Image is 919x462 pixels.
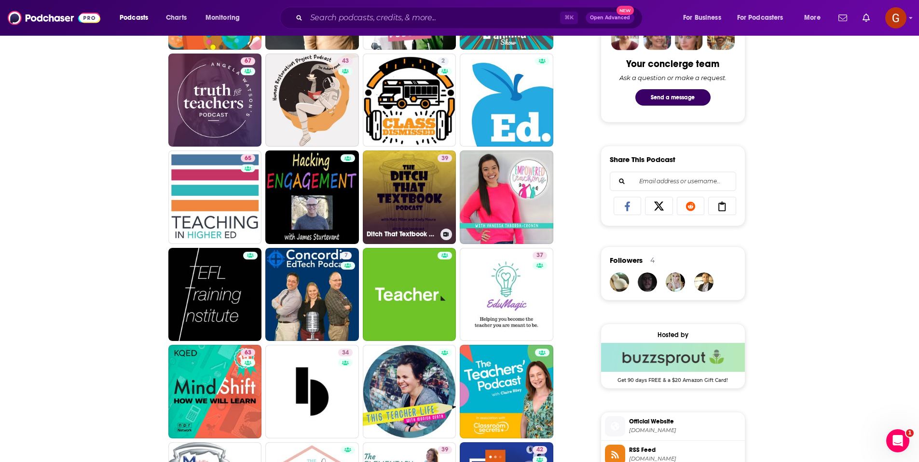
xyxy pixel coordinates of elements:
[342,56,349,66] span: 43
[199,10,252,26] button: open menu
[835,10,851,26] a: Show notifications dropdown
[113,10,161,26] button: open menu
[441,154,448,163] span: 39
[619,74,727,82] div: Ask a question or make a request.
[265,248,359,341] a: 7
[245,56,251,66] span: 67
[460,248,553,341] a: 37
[289,7,652,29] div: Search podcasts, credits, & more...
[610,155,675,164] h3: Share This Podcast
[536,251,543,260] span: 37
[441,56,445,66] span: 2
[614,197,642,215] a: Share on Facebook
[536,445,543,455] span: 42
[245,348,251,358] span: 63
[590,15,630,20] span: Open Advanced
[241,57,255,65] a: 67
[885,7,906,28] button: Show profile menu
[206,11,240,25] span: Monitoring
[367,230,437,238] h3: Ditch That Textbook Podcast :: Education, teaching, edtech :: #DitchPod
[650,256,655,265] div: 4
[797,10,833,26] button: open menu
[306,10,560,26] input: Search podcasts, credits, & more...
[731,10,797,26] button: open menu
[120,11,148,25] span: Podcasts
[611,22,639,50] img: Sydney Profile
[265,345,359,438] a: 34
[363,54,456,147] a: 2
[859,10,874,26] a: Show notifications dropdown
[438,446,452,454] a: 39
[629,417,741,426] span: Official Website
[645,197,673,215] a: Share on X/Twitter
[676,10,733,26] button: open menu
[342,348,349,358] span: 34
[804,11,821,25] span: More
[586,12,634,24] button: Open AdvancedNew
[737,11,783,25] span: For Podcasters
[341,252,352,259] a: 7
[643,22,671,50] img: Barbara Profile
[605,416,741,436] a: Official Website[DOMAIN_NAME]
[677,197,705,215] a: Share on Reddit
[338,57,353,65] a: 43
[629,427,741,434] span: makemathmoments.com
[708,197,736,215] a: Copy Link
[533,446,547,454] a: 42
[694,272,713,292] img: Manugx
[610,256,643,265] span: Followers
[666,272,685,292] img: pleasureandpain
[601,343,745,372] img: Buzzsprout Deal: Get 90 days FREE & a $20 Amazon Gift Card!
[626,58,719,70] div: Your concierge team
[241,349,255,356] a: 63
[683,11,721,25] span: For Business
[617,6,634,15] span: New
[265,54,359,147] a: 43
[601,331,745,339] div: Hosted by
[363,150,456,244] a: 39Ditch That Textbook Podcast :: Education, teaching, edtech :: #DitchPod
[601,343,745,382] a: Buzzsprout Deal: Get 90 days FREE & a $20 Amazon Gift Card!
[610,272,629,292] img: hammer23
[675,22,703,50] img: Jules Profile
[629,446,741,454] span: RSS Feed
[601,372,745,383] span: Get 90 days FREE & a $20 Amazon Gift Card!
[438,154,452,162] a: 39
[618,172,728,190] input: Email address or username...
[160,10,192,26] a: Charts
[8,9,100,27] img: Podchaser - Follow, Share and Rate Podcasts
[338,349,353,356] a: 34
[241,154,255,162] a: 65
[560,12,578,24] span: ⌘ K
[168,54,262,147] a: 67
[441,445,448,455] span: 39
[438,57,449,65] a: 2
[168,150,262,244] a: 65
[245,154,251,163] span: 65
[885,7,906,28] img: User Profile
[885,7,906,28] span: Logged in as gcunningham
[906,429,914,437] span: 1
[168,345,262,438] a: 63
[638,272,657,292] img: Rnyblm199
[344,251,348,260] span: 7
[533,252,547,259] a: 37
[610,172,736,191] div: Search followers
[635,89,711,106] button: Send a message
[166,11,187,25] span: Charts
[707,22,735,50] img: Jon Profile
[886,429,909,452] iframe: Intercom live chat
